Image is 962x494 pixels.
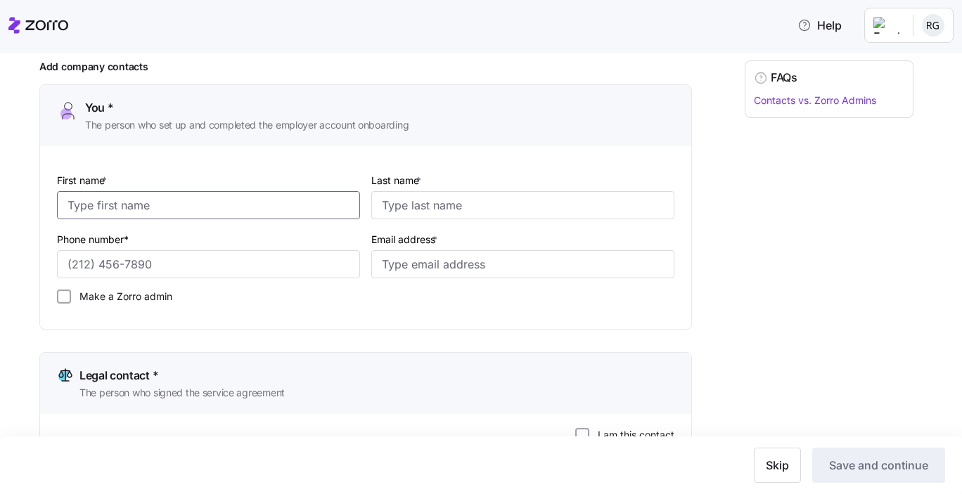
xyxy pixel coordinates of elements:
input: Type last name [371,191,674,219]
span: Help [797,17,842,34]
label: Phone number* [57,232,129,247]
a: Contacts vs. Zorro Admins [754,94,876,106]
label: Email address [371,232,440,247]
img: Employer logo [873,17,902,34]
label: I am this contact [589,428,674,442]
span: You * [85,99,113,117]
span: The person who signed the service agreement [79,386,285,400]
input: Type email address [371,250,674,278]
span: Save and continue [829,457,928,474]
button: Help [786,11,853,39]
label: Make a Zorro admin [71,290,172,304]
input: Type first name [57,191,360,219]
label: First name [57,173,110,188]
span: The person who set up and completed the employer account onboarding [85,118,409,132]
button: Save and continue [812,448,945,483]
input: (212) 456-7890 [57,250,360,278]
button: Skip [754,448,801,483]
h1: Add company contacts [39,60,692,73]
label: Last name [371,173,424,188]
h4: FAQs [771,70,797,86]
img: 011a886ba28b6f0b0c3f3d59718e26f7 [922,14,944,37]
span: Legal contact * [79,367,158,384]
span: Skip [766,457,789,474]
